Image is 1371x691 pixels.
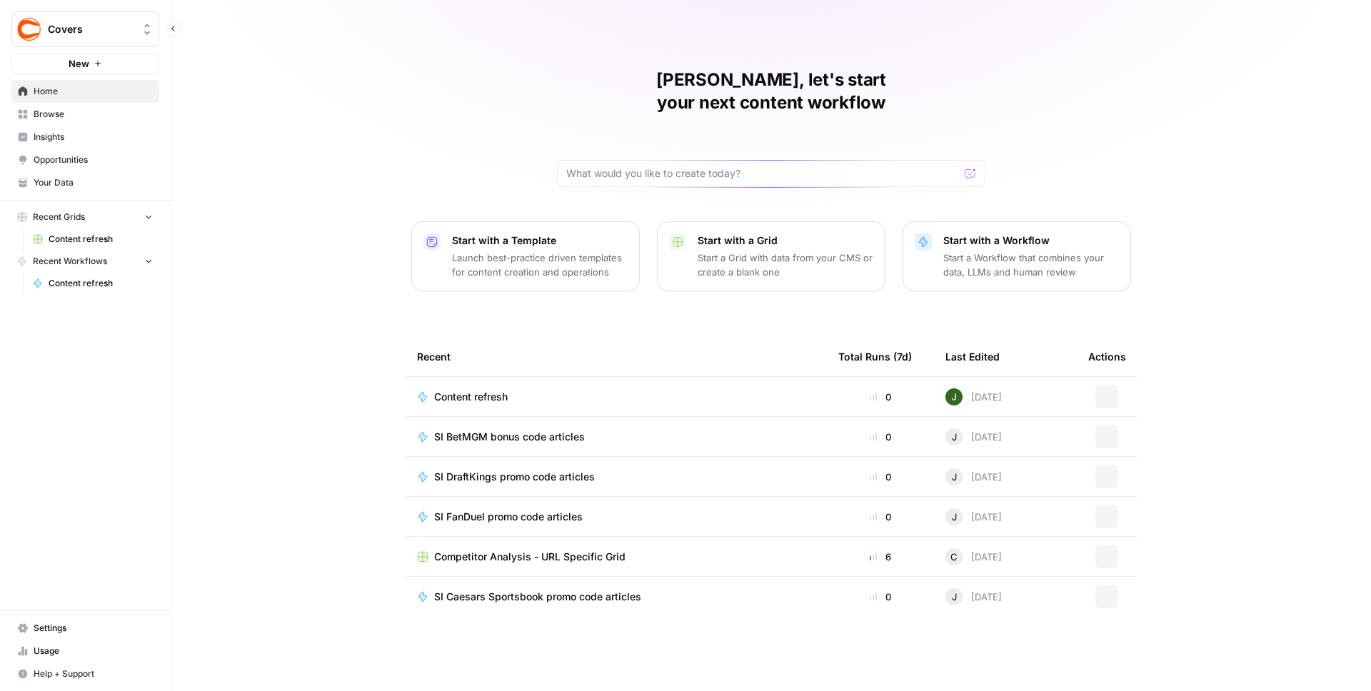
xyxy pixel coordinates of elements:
[452,251,628,279] p: Launch best-practice driven templates for content creation and operations
[657,221,885,291] button: Start with a GridStart a Grid with data from your CMS or create a blank one
[417,390,815,404] a: Content refresh
[49,277,153,290] span: Content refresh
[434,510,583,524] span: SI FanDuel promo code articles
[434,390,508,404] span: Content refresh
[417,590,815,604] a: SI Caesars Sportsbook promo code articles
[34,85,153,98] span: Home
[950,550,958,564] span: C
[434,590,641,604] span: SI Caesars Sportsbook promo code articles
[838,470,923,484] div: 0
[838,430,923,444] div: 0
[945,428,1002,445] div: [DATE]
[945,337,1000,376] div: Last Edited
[838,337,912,376] div: Total Runs (7d)
[838,510,923,524] div: 0
[452,233,628,248] p: Start with a Template
[26,228,159,251] a: Content refresh
[34,108,153,121] span: Browse
[411,221,640,291] button: Start with a TemplateLaunch best-practice driven templates for content creation and operations
[945,388,963,405] img: 5v0yozua856dyxnw4lpcp45mgmzh
[417,337,815,376] div: Recent
[945,548,1002,565] div: [DATE]
[11,11,159,47] button: Workspace: Covers
[698,251,873,279] p: Start a Grid with data from your CMS or create a blank one
[11,103,159,126] a: Browse
[417,470,815,484] a: SI DraftKings promo code articles
[34,176,153,189] span: Your Data
[945,388,1002,405] div: [DATE]
[434,550,626,564] span: Competitor Analysis - URL Specific Grid
[417,510,815,524] a: SI FanDuel promo code articles
[34,131,153,143] span: Insights
[11,171,159,194] a: Your Data
[11,662,159,685] button: Help + Support
[945,468,1002,485] div: [DATE]
[69,56,89,71] span: New
[557,69,985,114] h1: [PERSON_NAME], let's start your next content workflow
[434,470,595,484] span: SI DraftKings promo code articles
[11,640,159,662] a: Usage
[11,206,159,228] button: Recent Grids
[417,430,815,444] a: SI BetMGM bonus code articles
[434,430,585,444] span: SI BetMGM bonus code articles
[34,622,153,635] span: Settings
[33,211,85,223] span: Recent Grids
[11,148,159,171] a: Opportunities
[16,16,42,42] img: Covers Logo
[952,510,957,524] span: J
[945,588,1002,605] div: [DATE]
[11,251,159,272] button: Recent Workflows
[34,667,153,680] span: Help + Support
[838,590,923,604] div: 0
[903,221,1131,291] button: Start with a WorkflowStart a Workflow that combines your data, LLMs and human review
[838,390,923,404] div: 0
[11,617,159,640] a: Settings
[34,153,153,166] span: Opportunities
[945,508,1002,525] div: [DATE]
[11,126,159,148] a: Insights
[1088,337,1126,376] div: Actions
[11,80,159,103] a: Home
[943,233,1119,248] p: Start with a Workflow
[417,550,815,564] a: Competitor Analysis - URL Specific Grid
[952,430,957,444] span: J
[33,255,107,268] span: Recent Workflows
[838,550,923,564] div: 6
[566,166,959,181] input: What would you like to create today?
[952,470,957,484] span: J
[952,590,957,604] span: J
[26,272,159,295] a: Content refresh
[49,233,153,246] span: Content refresh
[943,251,1119,279] p: Start a Workflow that combines your data, LLMs and human review
[48,22,134,36] span: Covers
[698,233,873,248] p: Start with a Grid
[34,645,153,657] span: Usage
[11,53,159,74] button: New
